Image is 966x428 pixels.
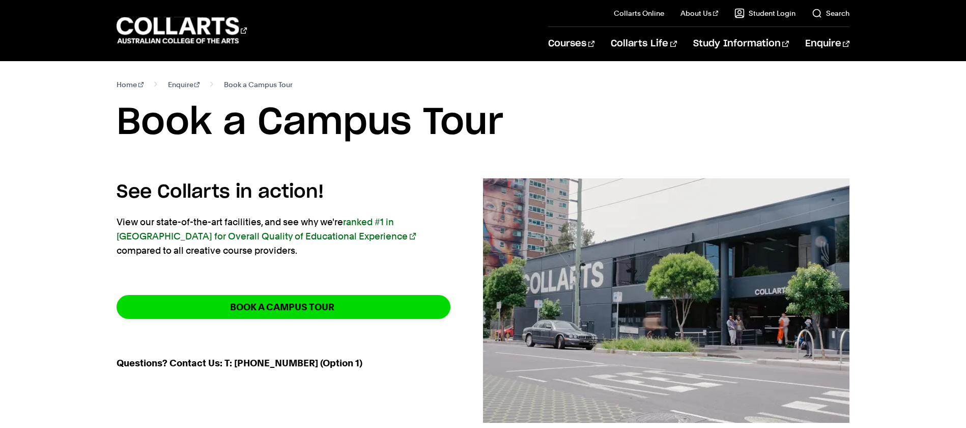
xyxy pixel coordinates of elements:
[117,100,849,146] h1: Book a Campus Tour
[680,8,718,18] a: About Us
[734,8,795,18] a: Student Login
[117,178,450,206] h4: See Collarts in action!
[611,27,676,61] a: Collarts Life
[117,77,144,92] a: Home
[168,77,200,92] a: Enquire
[117,16,247,45] div: Go to homepage
[230,301,334,313] strong: BOOK A CAMPUS TOUR
[224,77,293,92] span: Book a Campus Tour
[614,8,664,18] a: Collarts Online
[548,27,594,61] a: Courses
[805,27,849,61] a: Enquire
[117,358,362,368] strong: Questions? Contact Us: T: [PHONE_NUMBER] (Option 1)
[117,295,450,319] a: BOOK A CAMPUS TOUR
[117,215,450,258] p: View our state-of-the-art facilities, and see why we're compared to all creative course providers.
[812,8,849,18] a: Search
[693,27,789,61] a: Study Information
